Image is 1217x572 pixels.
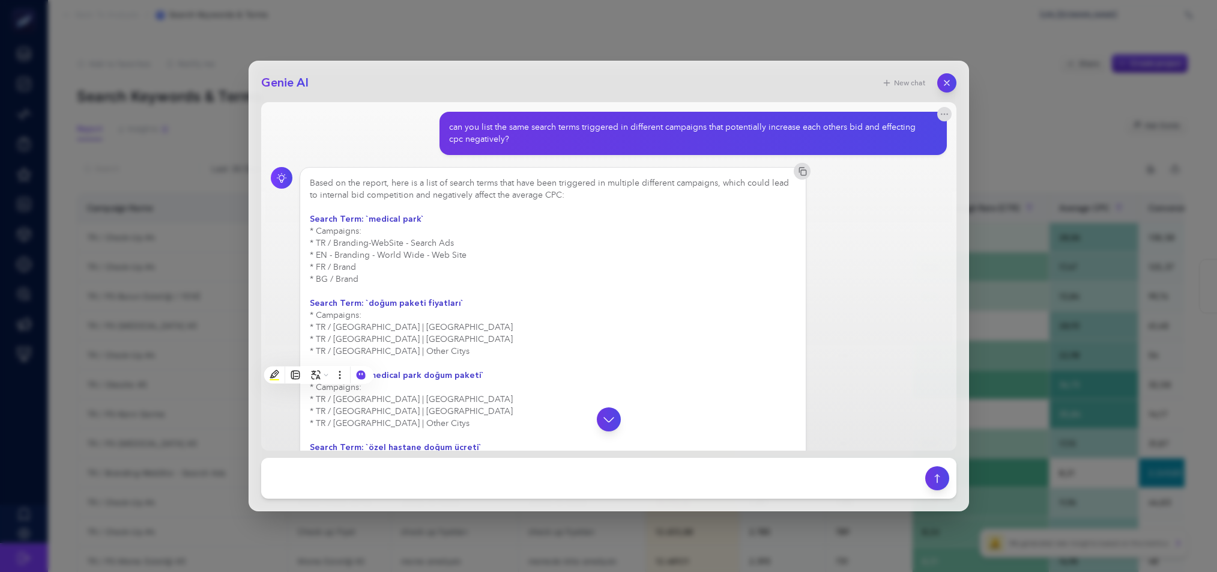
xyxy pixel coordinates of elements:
[261,75,309,91] h2: Genie AI
[449,121,928,145] div: can you list the same search terms triggered in different campaigns that potentially increase eac...
[875,75,932,91] button: New chat
[310,297,464,309] strong: Search Term: `doğum paketi fiyatları`
[310,370,484,381] strong: Search Term: `medical park doğum paketi`
[310,442,482,453] strong: Search Term: `özel hastane doğum ücreti`
[794,163,811,180] button: Copy
[310,213,424,225] strong: Search Term: `medical park`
